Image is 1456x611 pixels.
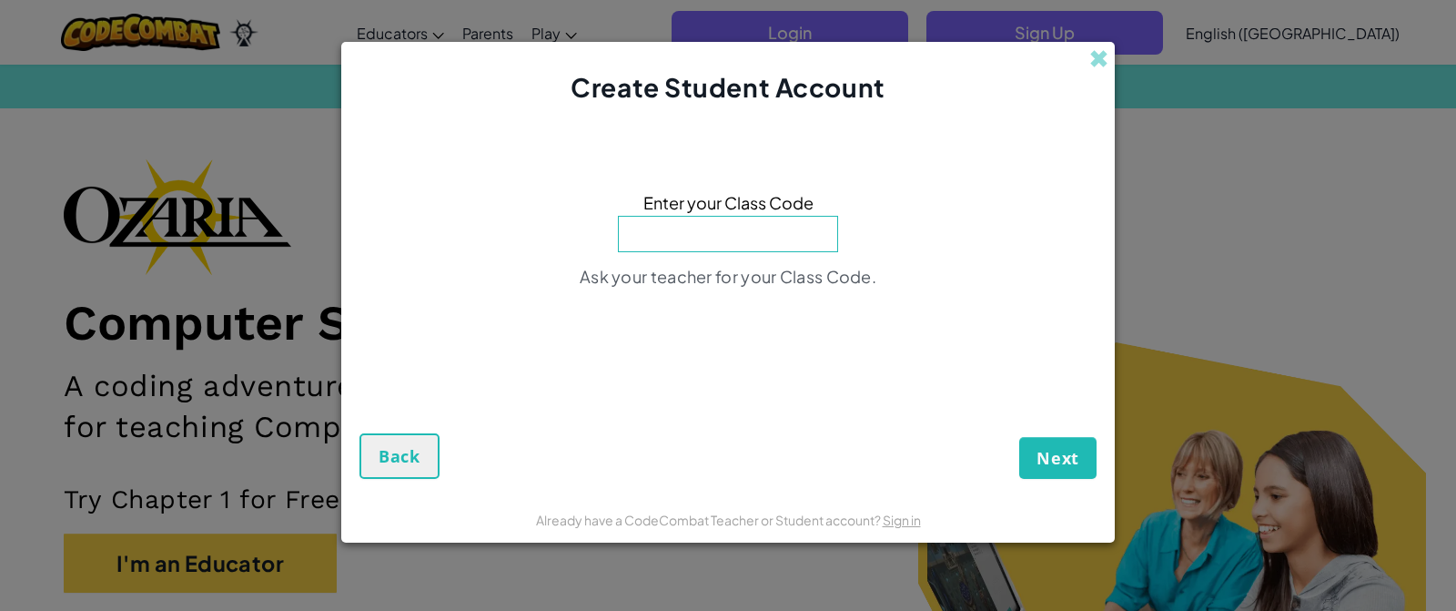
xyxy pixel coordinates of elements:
[359,433,440,479] button: Back
[643,189,814,216] span: Enter your Class Code
[379,445,420,467] span: Back
[1019,437,1097,479] button: Next
[1036,447,1079,469] span: Next
[536,512,883,528] span: Already have a CodeCombat Teacher or Student account?
[571,71,885,103] span: Create Student Account
[580,266,876,287] span: Ask your teacher for your Class Code.
[883,512,921,528] a: Sign in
